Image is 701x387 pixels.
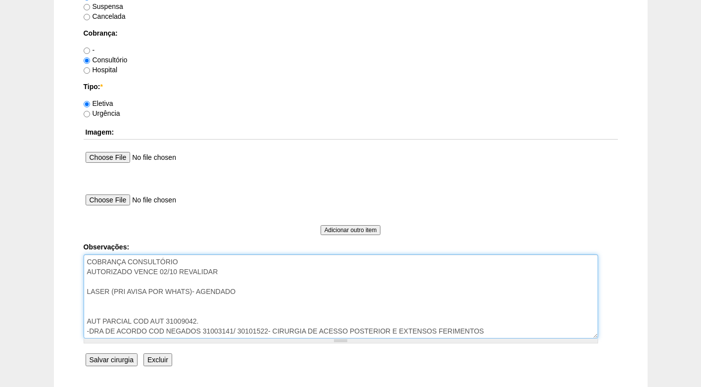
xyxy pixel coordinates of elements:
label: Suspensa [84,2,123,10]
input: Cancelada [84,14,90,20]
label: Cobrança: [84,28,618,38]
label: - [84,46,95,54]
input: Excluir [143,353,172,366]
input: Suspensa [84,4,90,10]
label: Eletiva [84,99,113,107]
input: Urgência [84,111,90,117]
label: Hospital [84,66,118,74]
input: - [84,48,90,54]
textarea: COBRANÇA CONSULTÓRIO AUTORIZADO VENCE 02/10 REVALIDAR LASER (PRI AVISA POR WHATS)- AGENDADO AUT P... [84,254,598,339]
input: Eletiva [84,101,90,107]
label: Tipo: [84,82,618,92]
input: Adicionar outro item [321,225,381,235]
label: Consultório [84,56,128,64]
label: Urgência [84,109,120,117]
input: Hospital [84,67,90,74]
input: Consultório [84,57,90,64]
label: Observações: [84,242,618,252]
input: Salvar cirurgia [86,353,138,366]
th: Imagem: [84,125,618,140]
label: Cancelada [84,12,126,20]
span: Este campo é obrigatório. [100,83,102,91]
